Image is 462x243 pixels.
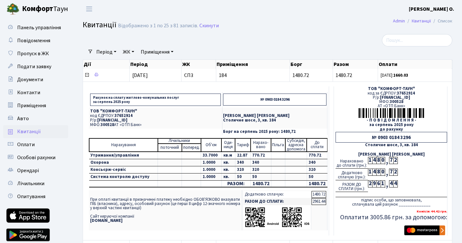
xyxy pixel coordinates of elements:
span: [DATE] [132,72,148,79]
div: 9 [372,180,376,187]
span: Особові рахунки [17,154,55,161]
a: Подати заявку [3,60,68,73]
b: [PERSON_NAME] О. [409,6,454,13]
div: 6 [376,180,381,187]
p: код ЄДРПОУ: [90,114,221,118]
p: № 0903 0184 3296 [223,94,326,106]
td: 1.0000 [201,173,221,180]
a: Період [94,46,119,58]
span: [FINANCIAL_ID] [380,95,410,100]
td: 2961.44 [312,198,326,205]
td: 1480.72 [312,191,326,198]
td: Система контролю доступу [89,173,158,180]
span: Документи [17,76,43,83]
td: 50 [235,173,251,180]
div: Р/р: [336,96,447,100]
a: Лічильники [3,177,68,190]
input: Пошук... [382,34,452,46]
a: Admin [393,18,405,24]
nav: breadcrumb [383,14,462,28]
td: 320 [235,166,251,173]
div: АТ «ОТП Банк» [336,104,447,108]
a: Приміщення [3,99,68,112]
div: 7 [389,157,393,164]
th: Оплати [378,60,452,69]
small: [DATE]: [381,72,408,78]
b: [DOMAIN_NAME] [90,218,123,224]
a: Особові рахунки [3,151,68,164]
th: Борг [290,60,333,69]
span: 37652914 [114,113,133,119]
div: 8 [376,169,381,176]
div: МФО: [336,100,447,104]
a: Авто [3,112,68,125]
span: Подати заявку [17,63,51,70]
span: 300528 [390,99,403,105]
a: Квитанції [3,125,68,138]
td: кв. [221,173,235,180]
div: 0 [381,157,385,164]
span: Повідомлення [17,37,50,44]
div: 1 [368,157,372,164]
b: Комфорт [22,4,53,14]
div: 0 [381,169,385,176]
td: Охорона [89,159,158,166]
td: 340 [251,159,271,166]
h5: Оплатити 3005.86 грн. за допомогою: [336,213,447,221]
td: Об'єм [201,138,221,152]
span: [FINANCIAL_ID] [97,117,127,123]
span: Орендарі [17,167,39,174]
div: 8 [376,157,381,164]
th: Разом [333,60,378,69]
div: до рахунку [336,127,447,132]
div: 2 [368,180,372,187]
span: Оплати [17,141,35,148]
td: 1480.72 [307,180,327,187]
td: Нарахо- вано [251,138,271,152]
td: 1480.72 [251,180,271,187]
div: ТОВ "КОМФОРТ-ТАУН" [336,87,447,91]
div: 2 [393,157,397,164]
td: поперед. [182,144,201,152]
div: 4 [372,169,376,176]
li: Список [431,18,452,25]
td: 320 [307,166,327,173]
td: 1.0000 [201,159,221,166]
span: 300528 [101,122,114,128]
a: Приміщення [138,46,176,58]
a: Пропуск в ЖК [3,47,68,60]
span: Приміщення [17,102,46,109]
span: Таун [22,4,68,15]
td: 50 [251,173,271,180]
td: Нарахування [89,138,158,152]
a: Опитування [3,190,68,203]
td: Лічильники [158,138,201,144]
a: Квитанції [412,18,431,24]
p: МФО: АТ «ОТП Банк» [90,123,221,127]
span: Квитанції [83,19,116,31]
a: Панель управління [3,21,68,34]
img: Masterpass [404,225,445,235]
td: Тариф [235,138,251,152]
b: 1660.03 [393,72,408,78]
td: 1.0000 [201,166,221,173]
p: [PERSON_NAME] [PERSON_NAME] [223,114,326,118]
td: 33.7000 [201,152,221,159]
p: Рахунок на сплату житлово-комунальних послуг за серпень 2025 року [90,94,221,106]
div: Нараховано до сплати (грн.): [336,157,368,169]
td: кв. [221,159,235,166]
div: 4 [393,180,397,187]
a: Скинути [199,23,219,29]
p: Столичне шосе, 3, кв. 184 [223,118,326,122]
td: кв. [221,166,235,173]
p: ТОВ "КОМФОРТ-ТАУН" [90,109,221,113]
div: - П О В І Д О М Л Е Н Н Я - [336,118,447,122]
td: Утримання/управління [89,152,158,159]
span: СП3 [184,73,213,78]
td: 770.72 [307,152,327,159]
span: Панель управління [17,24,61,31]
div: 7 [389,169,393,176]
td: Консьєрж-сервіс [89,166,158,173]
div: № 0903 0184 3296 [336,132,447,143]
th: Період [130,60,181,69]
